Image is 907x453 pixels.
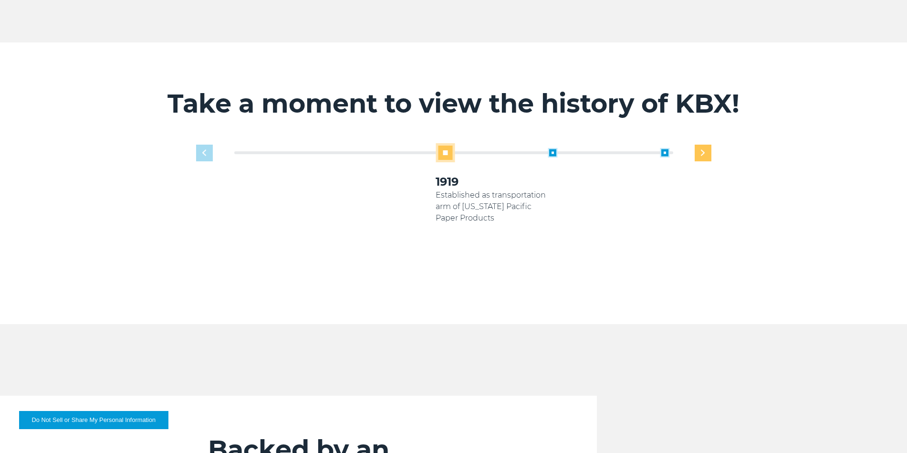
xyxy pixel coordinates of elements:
[160,88,747,119] h2: Take a moment to view the history of KBX!
[701,150,705,156] img: next slide
[19,411,168,429] button: Do Not Sell or Share My Personal Information
[436,174,548,190] h3: 1919
[436,190,548,224] p: Established as transportation arm of [US_STATE] Pacific Paper Products
[695,145,711,161] div: Next slide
